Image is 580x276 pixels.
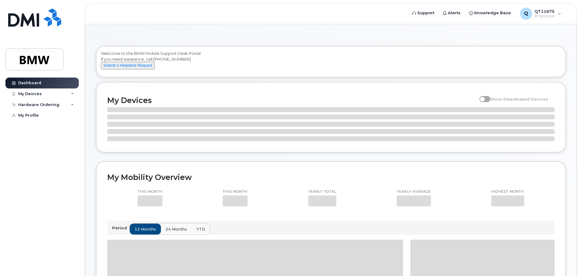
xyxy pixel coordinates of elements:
[138,189,162,194] p: This month
[101,51,561,75] div: Welcome to the BMW Mobile Support Desk Portal If you need assistance, call [PHONE_NUMBER].
[165,226,187,232] span: 24 months
[479,93,484,98] input: Show Deactivated Devices
[490,97,548,101] span: Show Deactivated Devices
[101,62,155,69] button: Submit a Helpdesk Request
[223,189,248,194] p: This month
[308,189,336,194] p: Yearly total
[107,96,476,105] h2: My Devices
[101,63,155,68] a: Submit a Helpdesk Request
[491,189,524,194] p: Highest month
[107,173,555,182] h2: My Mobility Overview
[112,225,129,231] p: Period
[397,189,431,194] p: Yearly average
[196,226,205,232] span: YTD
